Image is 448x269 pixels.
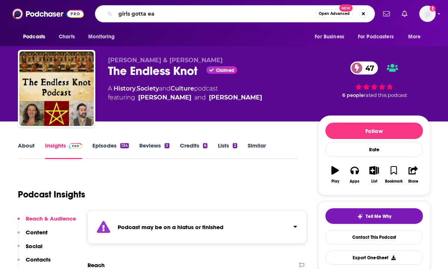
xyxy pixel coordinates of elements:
[218,142,237,159] a: Lists2
[120,143,129,148] div: 134
[88,32,115,42] span: Monitoring
[384,161,403,188] button: Bookmark
[364,92,407,98] span: rated this podcast
[108,93,262,102] span: featuring
[26,215,76,222] p: Reach & Audience
[69,143,82,149] img: Podchaser Pro
[18,229,48,243] button: Content
[315,9,353,18] button: Open AdvancedNew
[325,142,423,157] div: Rate
[419,6,436,22] span: Logged in as dmessina
[380,7,393,20] a: Show notifications dropdown
[118,224,223,231] strong: Podcast may be on a hiatus or finished
[408,179,418,184] div: Share
[419,6,436,22] button: Show profile menu
[95,5,375,22] div: Search podcasts, credits, & more...
[345,161,364,188] button: Apps
[399,7,410,20] a: Show notifications dropdown
[325,230,423,244] a: Contact This Podcast
[358,61,378,75] span: 47
[385,179,403,184] div: Bookmark
[159,85,171,92] span: and
[325,250,423,265] button: Export One-Sheet
[325,208,423,224] button: tell me why sparkleTell Me Why
[12,7,84,21] img: Podchaser - Follow, Share and Rate Podcasts
[325,123,423,139] button: Follow
[216,69,234,72] span: Claimed
[350,61,378,75] a: 47
[309,30,353,44] button: open menu
[315,32,344,42] span: For Business
[26,243,42,250] p: Social
[194,93,206,102] span: and
[45,142,82,159] a: InsightsPodchaser Pro
[366,213,392,219] span: Tell Me Why
[88,262,105,269] h2: Reach
[203,143,207,148] div: 6
[83,30,124,44] button: open menu
[114,85,136,92] a: History
[248,142,266,159] a: Similar
[115,8,315,20] input: Search podcasts, credits, & more...
[137,85,159,92] a: Society
[18,215,76,229] button: Reach & Audience
[108,57,223,64] span: [PERSON_NAME] & [PERSON_NAME]
[319,12,350,16] span: Open Advanced
[365,161,384,188] button: List
[357,213,363,219] img: tell me why sparkle
[350,179,360,184] div: Apps
[18,30,55,44] button: open menu
[325,161,345,188] button: Play
[139,142,169,159] a: Reviews3
[18,142,35,159] a: About
[26,256,51,263] p: Contacts
[358,32,394,42] span: For Podcasters
[430,6,436,12] svg: Add a profile image
[92,142,129,159] a: Episodes134
[408,32,421,42] span: More
[88,211,306,244] section: Click to expand status details
[339,4,353,12] span: New
[419,6,436,22] img: User Profile
[371,179,377,184] div: List
[136,85,137,92] span: ,
[138,93,191,102] a: Aven McMaster
[165,143,169,148] div: 3
[54,30,79,44] a: Charts
[19,51,94,126] img: The Endless Knot
[108,84,262,102] div: A podcast
[318,57,430,103] div: 47 6 peoplerated this podcast
[23,32,45,42] span: Podcasts
[18,189,85,200] h1: Podcast Insights
[59,32,75,42] span: Charts
[343,92,364,98] span: 6 people
[353,30,404,44] button: open menu
[180,142,207,159] a: Credits6
[171,85,194,92] a: Culture
[331,179,339,184] div: Play
[209,93,262,102] a: Mark Sundaram
[233,143,237,148] div: 2
[26,229,48,236] p: Content
[18,243,42,256] button: Social
[404,161,423,188] button: Share
[403,30,430,44] button: open menu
